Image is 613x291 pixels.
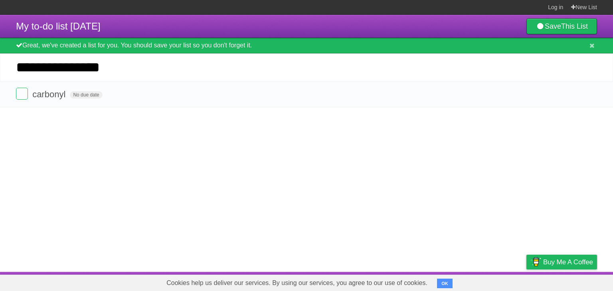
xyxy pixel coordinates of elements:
[437,279,453,288] button: OK
[526,255,597,269] a: Buy me a coffee
[447,274,479,289] a: Developers
[16,88,28,100] label: Done
[547,274,597,289] a: Suggest a feature
[489,274,506,289] a: Terms
[32,89,67,99] span: carbonyl
[420,274,437,289] a: About
[516,274,537,289] a: Privacy
[158,275,435,291] span: Cookies help us deliver our services. By using our services, you agree to our use of cookies.
[526,18,597,34] a: SaveThis List
[70,91,102,98] span: No due date
[16,21,101,31] span: My to-do list [DATE]
[530,255,541,269] img: Buy me a coffee
[561,22,588,30] b: This List
[543,255,593,269] span: Buy me a coffee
